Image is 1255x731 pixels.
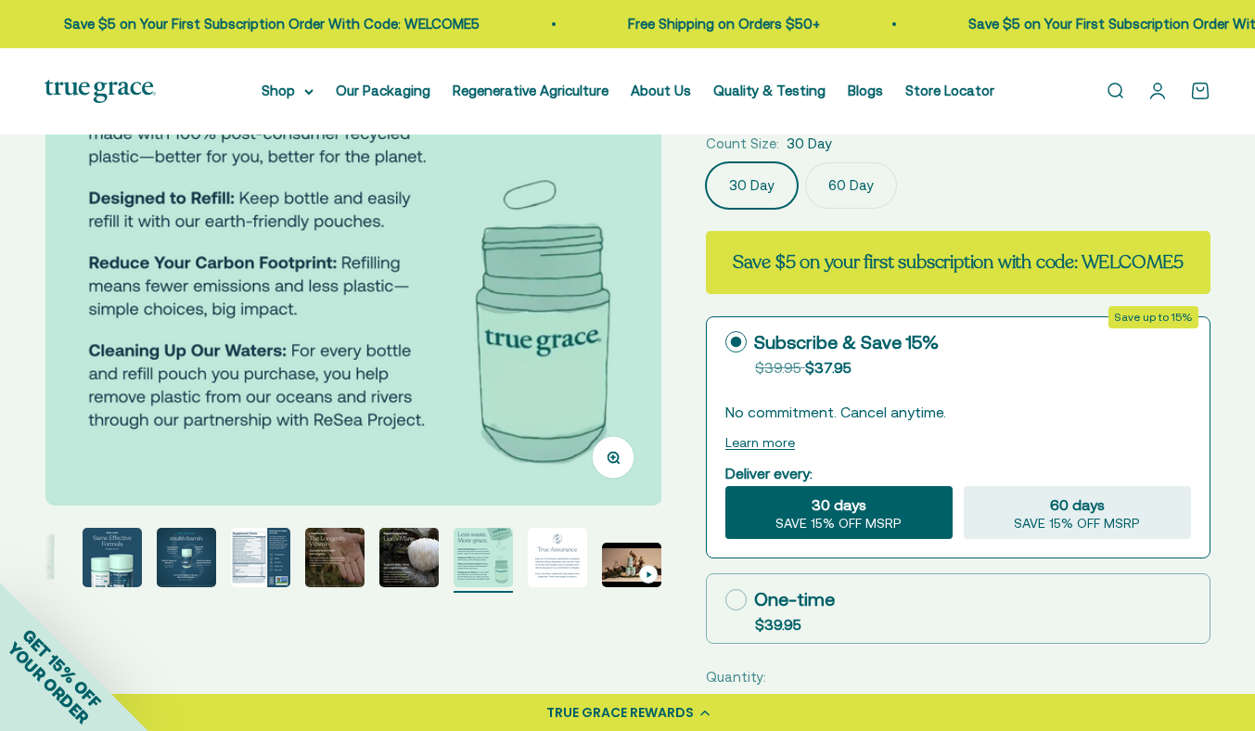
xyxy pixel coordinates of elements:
[528,528,587,593] button: Go to item 9
[157,528,216,593] button: Go to item 4
[19,625,105,712] span: GET 15% OFF
[157,528,216,587] img: Daily Men's 50+ Multivitamin
[602,543,661,593] button: Go to item 10
[454,528,513,587] img: Daily Men's 50+ Multivitamin
[379,528,439,593] button: Go to item 7
[262,80,314,102] summary: Shop
[528,528,587,587] img: Daily Men's 50+ Multivitamin
[733,250,1184,275] strong: Save $5 on your first subscription with code: WELCOME5
[62,13,478,35] p: Save $5 on Your First Subscription Order With Code: WELCOME5
[453,83,608,98] a: Regenerative Agriculture
[4,638,93,727] span: YOUR ORDER
[454,528,513,593] button: Go to item 8
[713,83,826,98] a: Quality & Testing
[231,528,290,587] img: Daily Men's 50+ Multivitamin
[83,528,142,587] img: Daily Men's 50+ Multivitamin
[231,528,290,593] button: Go to item 5
[305,528,365,587] img: Daily Men's 50+ Multivitamin
[706,666,766,688] label: Quantity:
[305,528,365,593] button: Go to item 6
[336,83,430,98] a: Our Packaging
[905,83,994,98] a: Store Locator
[631,83,691,98] a: About Us
[787,133,832,155] span: 30 Day
[848,83,883,98] a: Blogs
[379,528,439,587] img: Daily Men's 50+ Multivitamin
[546,703,694,723] div: TRUE GRACE REWARDS
[626,16,818,32] a: Free Shipping on Orders $50+
[706,133,779,155] legend: Count Size:
[83,528,142,593] button: Go to item 3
